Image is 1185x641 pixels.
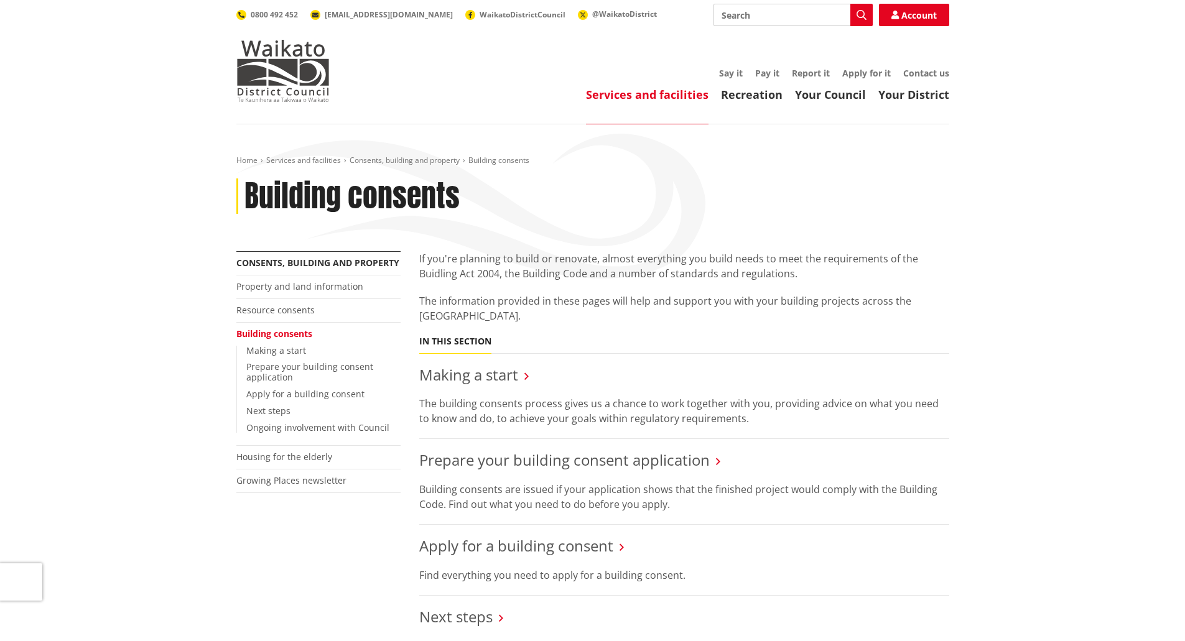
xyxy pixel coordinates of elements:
a: Report it [792,67,830,79]
a: Account [879,4,949,26]
a: Apply for it [842,67,891,79]
span: @WaikatoDistrict [592,9,657,19]
a: Say it [719,67,743,79]
a: Recreation [721,87,783,102]
a: Consents, building and property [236,257,399,269]
a: [EMAIL_ADDRESS][DOMAIN_NAME] [310,9,453,20]
a: Home [236,155,258,165]
a: Your Council [795,87,866,102]
input: Search input [713,4,873,26]
nav: breadcrumb [236,155,949,166]
a: WaikatoDistrictCouncil [465,9,565,20]
span: [EMAIL_ADDRESS][DOMAIN_NAME] [325,9,453,20]
a: Pay it [755,67,779,79]
p: The information provided in these pages will help and support you with your building projects acr... [419,293,949,323]
a: Building consents [236,328,312,339]
img: Waikato District Council - Te Kaunihera aa Takiwaa o Waikato [236,40,330,102]
a: Making a start [246,344,306,356]
a: Next steps [246,405,290,417]
h1: Building consents [244,178,460,214]
a: Growing Places newsletter [236,474,346,486]
p: Building consents are issued if your application shows that the finished project would comply wit... [419,482,949,512]
a: Apply for a building consent [419,535,613,556]
h5: In this section [419,336,491,347]
a: Property and land information [236,280,363,292]
span: Building consents [468,155,529,165]
a: Prepare your building consent application [419,450,710,470]
a: Housing for the elderly [236,451,332,463]
span: 0800 492 452 [251,9,298,20]
a: Contact us [903,67,949,79]
a: Making a start [419,364,518,385]
p: If you're planning to build or renovate, almost everything you build needs to meet the requiremen... [419,251,949,281]
a: Services and facilities [586,87,709,102]
span: WaikatoDistrictCouncil [480,9,565,20]
a: Ongoing involvement with Council [246,422,389,433]
p: Find everything you need to apply for a building consent. [419,568,949,583]
a: Resource consents [236,304,315,316]
a: 0800 492 452 [236,9,298,20]
a: Services and facilities [266,155,341,165]
a: Prepare your building consent application [246,361,373,383]
a: Consents, building and property [350,155,460,165]
a: Apply for a building consent [246,388,365,400]
a: Your District [878,87,949,102]
a: @WaikatoDistrict [578,9,657,19]
p: The building consents process gives us a chance to work together with you, providing advice on wh... [419,396,949,426]
a: Next steps [419,606,493,627]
